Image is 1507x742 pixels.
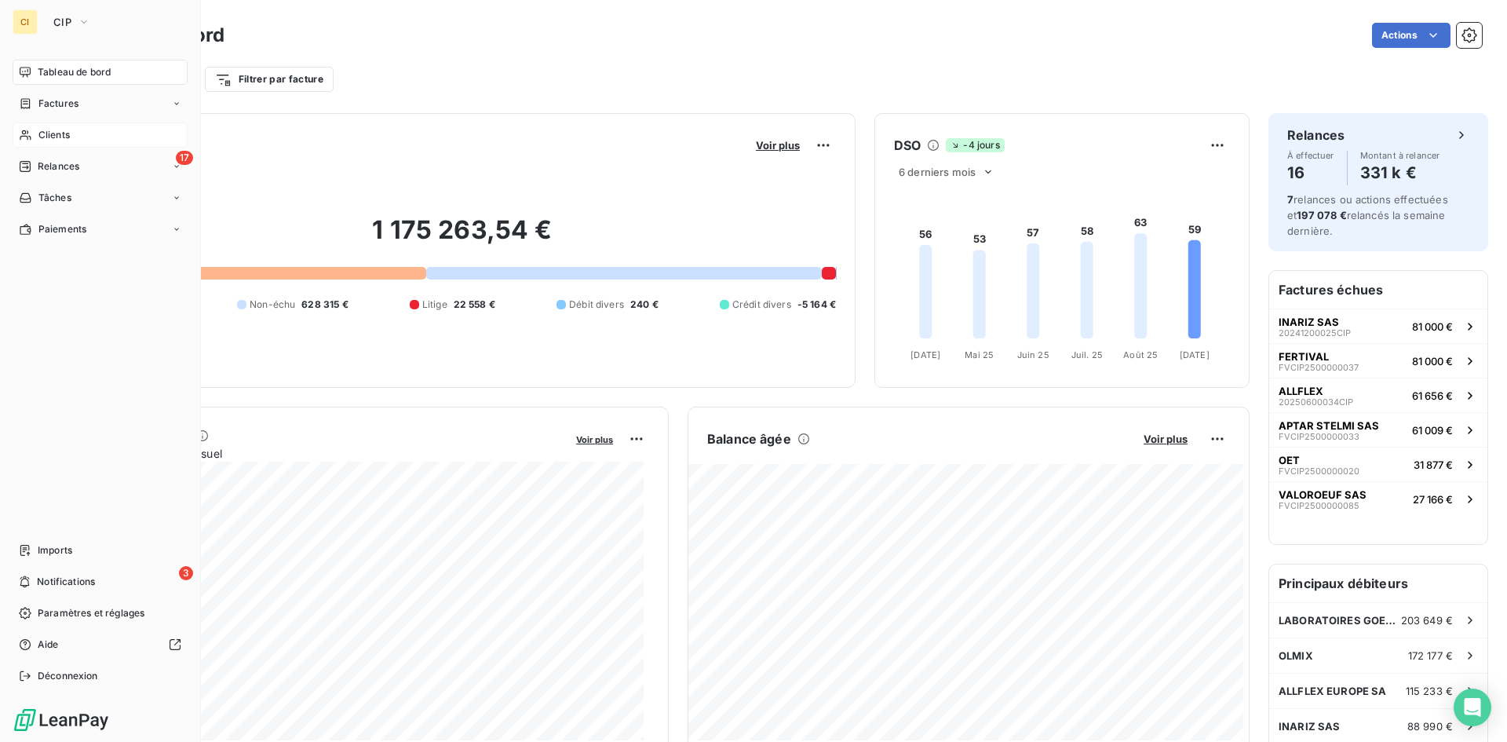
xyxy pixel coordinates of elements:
[1269,271,1487,309] h6: Factures échues
[1269,378,1487,412] button: ALLFLEX20250600034CIP61 656 €
[630,298,659,312] span: 240 €
[1269,447,1487,481] button: OETFVCIP250000002031 877 €
[38,97,78,111] span: Factures
[732,298,791,312] span: Crédit divers
[576,434,613,445] span: Voir plus
[38,128,70,142] span: Clients
[38,606,144,620] span: Paramètres et réglages
[756,139,800,152] span: Voir plus
[1401,614,1453,627] span: 203 649 €
[899,166,976,178] span: 6 derniers mois
[1279,385,1323,397] span: ALLFLEX
[571,432,618,446] button: Voir plus
[301,298,348,312] span: 628 315 €
[1412,320,1453,333] span: 81 000 €
[797,298,836,312] span: -5 164 €
[1269,481,1487,516] button: VALOROEUF SASFVCIP250000008527 166 €
[1407,720,1453,733] span: 88 990 €
[89,445,565,462] span: Chiffre d'affaires mensuel
[1454,689,1491,726] div: Open Intercom Messenger
[1279,432,1359,441] span: FVCIP2500000033
[1360,151,1440,160] span: Montant à relancer
[1279,488,1367,501] span: VALOROEUF SAS
[38,543,72,557] span: Imports
[1408,649,1453,662] span: 172 177 €
[1287,193,1448,237] span: relances ou actions effectuées et relancés la semaine dernière.
[1144,433,1188,445] span: Voir plus
[1287,160,1334,185] h4: 16
[422,298,447,312] span: Litige
[37,575,95,589] span: Notifications
[894,136,921,155] h6: DSO
[205,67,334,92] button: Filtrer par facture
[1279,501,1359,510] span: FVCIP2500000085
[38,638,59,652] span: Aide
[1360,160,1440,185] h4: 331 k €
[1071,349,1103,360] tspan: Juil. 25
[38,669,98,683] span: Déconnexion
[1123,349,1158,360] tspan: Août 25
[569,298,624,312] span: Débit divers
[751,138,805,152] button: Voir plus
[1269,309,1487,343] button: INARIZ SAS20241200025CIP81 000 €
[1279,685,1387,697] span: ALLFLEX EUROPE SA
[1414,459,1453,471] span: 31 877 €
[1017,349,1049,360] tspan: Juin 25
[1287,151,1334,160] span: À effectuer
[38,159,79,174] span: Relances
[1297,209,1346,221] span: 197 078 €
[1279,649,1313,662] span: OLMIX
[965,349,994,360] tspan: Mai 25
[1279,419,1379,432] span: APTAR STELMI SAS
[454,298,495,312] span: 22 558 €
[1279,454,1300,466] span: OET
[1269,412,1487,447] button: APTAR STELMI SASFVCIP250000003361 009 €
[1412,355,1453,367] span: 81 000 €
[707,429,791,448] h6: Balance âgée
[38,222,86,236] span: Paiements
[13,9,38,35] div: CI
[89,214,836,261] h2: 1 175 263,54 €
[38,191,71,205] span: Tâches
[1279,350,1329,363] span: FERTIVAL
[1287,193,1294,206] span: 7
[1180,349,1210,360] tspan: [DATE]
[1406,685,1453,697] span: 115 233 €
[176,151,193,165] span: 17
[1279,614,1401,627] span: LABORATOIRES GOEMAR
[250,298,295,312] span: Non-échu
[1279,397,1353,407] span: 20250600034CIP
[1139,432,1192,446] button: Voir plus
[13,632,188,657] a: Aide
[1412,424,1453,437] span: 61 009 €
[38,65,111,79] span: Tableau de bord
[1287,126,1345,144] h6: Relances
[946,138,1004,152] span: -4 jours
[1279,720,1341,733] span: INARIZ SAS
[1279,466,1359,476] span: FVCIP2500000020
[1413,493,1453,506] span: 27 166 €
[1269,565,1487,602] h6: Principaux débiteurs
[1372,23,1450,48] button: Actions
[910,349,940,360] tspan: [DATE]
[1269,343,1487,378] button: FERTIVALFVCIP250000003781 000 €
[179,566,193,580] span: 3
[13,707,110,733] img: Logo LeanPay
[53,16,71,28] span: CIP
[1279,316,1339,328] span: INARIZ SAS
[1412,389,1453,402] span: 61 656 €
[1279,363,1359,372] span: FVCIP2500000037
[1279,328,1351,338] span: 20241200025CIP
